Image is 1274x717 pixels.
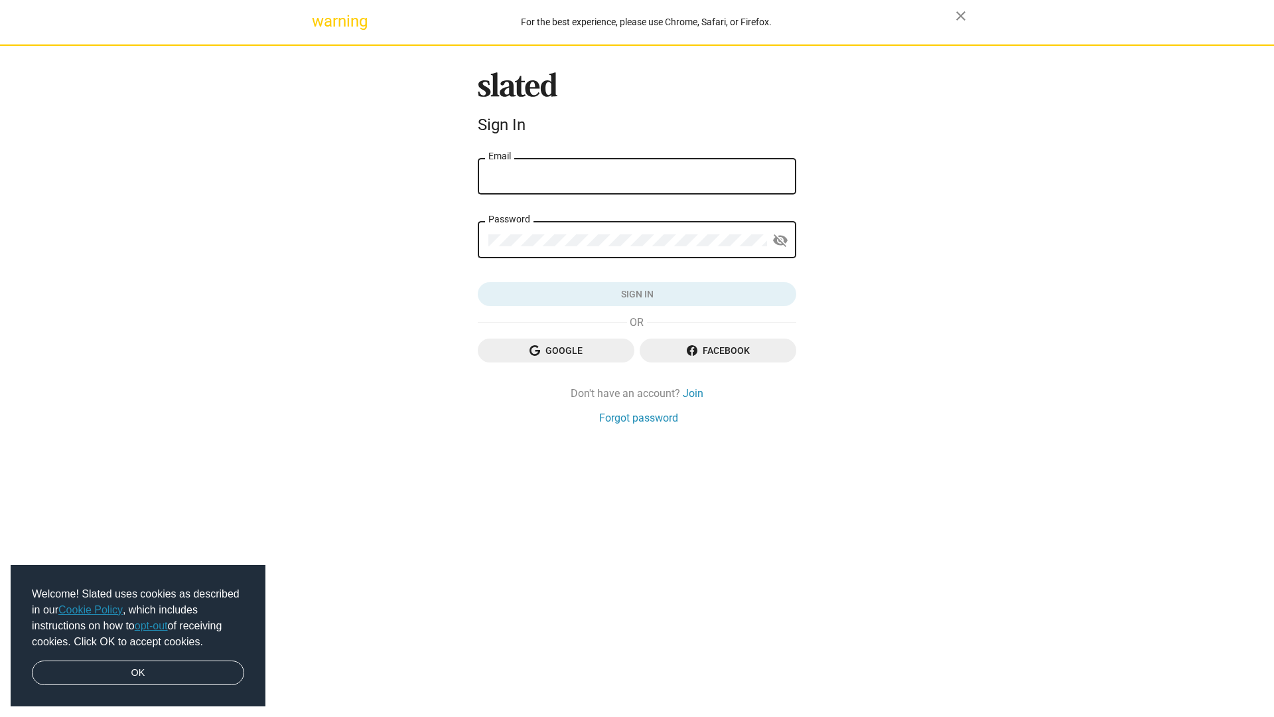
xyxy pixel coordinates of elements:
div: Don't have an account? [478,386,796,400]
sl-branding: Sign In [478,72,796,140]
mat-icon: visibility_off [772,230,788,251]
a: opt-out [135,620,168,631]
a: dismiss cookie message [32,661,244,686]
span: Welcome! Slated uses cookies as described in our , which includes instructions on how to of recei... [32,586,244,650]
span: Google [488,339,624,362]
div: Sign In [478,116,796,134]
a: Forgot password [599,411,678,425]
div: cookieconsent [11,565,265,707]
mat-icon: warning [312,13,328,29]
a: Join [683,386,703,400]
button: Facebook [640,339,796,362]
mat-icon: close [953,8,969,24]
a: Cookie Policy [58,604,123,615]
div: For the best experience, please use Chrome, Safari, or Firefox. [337,13,955,31]
span: Facebook [650,339,786,362]
button: Google [478,339,634,362]
button: Show password [767,228,794,254]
